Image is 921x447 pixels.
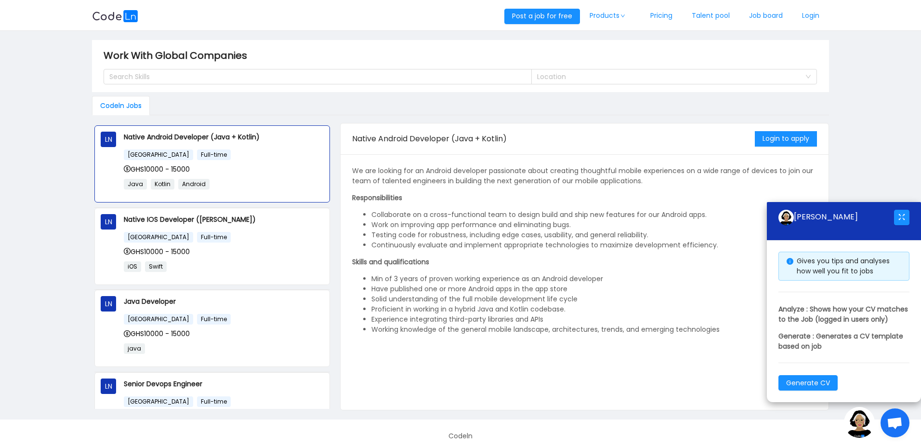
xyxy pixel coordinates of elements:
button: Generate CV [778,375,838,391]
span: LN [105,296,112,312]
span: java [124,343,145,354]
span: Android [178,179,210,190]
span: Full-time [197,149,231,160]
a: Post a job for free [504,11,580,21]
span: [GEOGRAPHIC_DATA] [124,149,193,160]
img: ground.ddcf5dcf.png [778,210,794,225]
span: Native Android Developer (Java + Kotlin) [352,133,507,144]
span: Swift [145,261,167,272]
strong: Skills and qualifications [352,257,429,267]
i: icon: down [805,74,811,81]
span: GHS10000 - 15000 [124,329,190,339]
p: Native Android Developer (Java + Kotlin) [124,132,324,142]
p: We are looking for an Android developer passionate about creating thoughtful mobile experiences o... [352,166,816,186]
span: Kotlin [151,179,174,190]
li: Continuously evaluate and implement appropriate technologies to maximize development efficiency. [371,240,816,250]
i: icon: dollar [124,248,131,255]
span: GHS10000 - 15000 [124,247,190,257]
img: ground.ddcf5dcf.png [844,407,875,438]
li: Min of 3 years of proven working experience as an Android developer [371,274,816,284]
li: Solid understanding of the full mobile development life cycle [371,294,816,304]
li: Working knowledge of the general mobile landscape, architectures, trends, and emerging technologies [371,325,816,335]
li: Have published one or more Android apps in the app store [371,284,816,294]
p: Java Developer [124,296,324,307]
div: Search Skills [109,72,517,81]
li: Testing code for robustness, including edge cases, usability, and general reliability. [371,230,816,240]
span: [GEOGRAPHIC_DATA] [124,314,193,325]
a: Open chat [881,408,909,437]
i: icon: dollar [124,330,131,337]
li: Collaborate on a cross-functional team to design build and ship new features for our Android apps. [371,210,816,220]
strong: Responsibilities [352,193,402,203]
p: Analyze : Shows how your CV matches to the Job (logged in users only) [778,304,909,325]
p: Generate : Generates a CV template based on job [778,331,909,352]
button: Login to apply [755,131,817,147]
i: icon: info-circle [787,258,793,265]
i: icon: dollar [124,165,131,172]
div: Codeln Jobs [92,96,150,115]
p: Senior Devops Engineer [124,379,324,389]
span: LN [105,132,112,147]
button: Post a job for free [504,9,580,24]
img: logobg.f302741d.svg [92,10,138,22]
span: Full-time [197,232,231,243]
span: LN [105,214,112,230]
div: [PERSON_NAME] [778,210,894,225]
div: Location [537,72,801,81]
span: Full-time [197,314,231,325]
span: GHS10000 - 15000 [124,164,190,174]
span: Java [124,179,147,190]
p: Native IOS Developer ([PERSON_NAME]) [124,214,324,225]
span: iOS [124,261,141,272]
li: Experience integrating third-party libraries and APIs [371,314,816,325]
li: Proficient in working in a hybrid Java and Kotlin codebase. [371,304,816,314]
span: [GEOGRAPHIC_DATA] [124,232,193,243]
span: Work With Global Companies [104,48,253,63]
span: [GEOGRAPHIC_DATA] [124,396,193,407]
span: Full-time [197,396,231,407]
span: LN [105,379,112,394]
i: icon: down [620,14,626,18]
li: Work on improving app performance and eliminating bugs. [371,220,816,230]
button: icon: fullscreen [894,210,909,225]
span: Gives you tips and analyses how well you fit to jobs [797,256,890,276]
